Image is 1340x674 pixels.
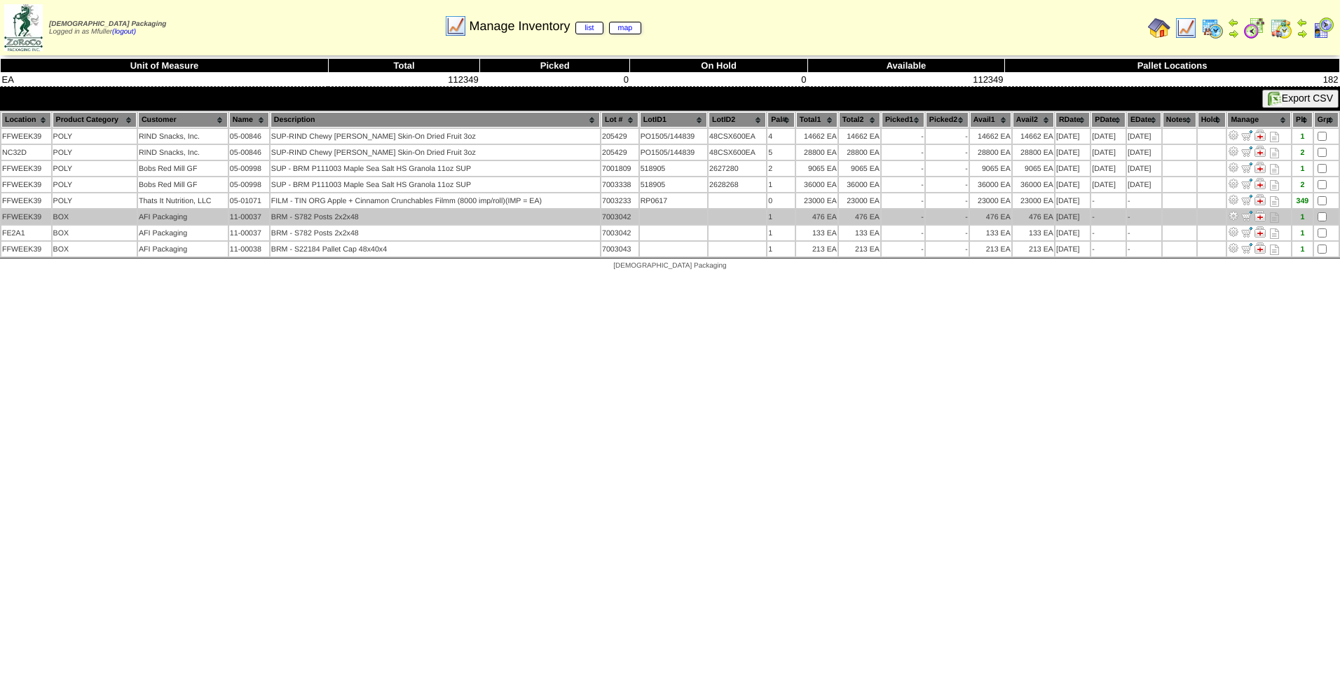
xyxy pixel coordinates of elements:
[1055,145,1090,160] td: [DATE]
[1254,194,1266,205] img: Manage Hold
[1091,193,1126,208] td: -
[1241,242,1252,254] img: Move
[229,145,269,160] td: 05-00846
[767,112,795,128] th: Pal#
[1091,112,1126,128] th: PDate
[640,193,707,208] td: RP0617
[1013,177,1054,192] td: 36000 EA
[1241,146,1252,157] img: Move
[640,112,707,128] th: LotID1
[271,193,600,208] td: FILM - TIN ORG Apple + Cinnamon Crunchables Filmm (8000 imp/roll)(IMP = EA)
[1013,145,1054,160] td: 28800 EA
[767,129,795,144] td: 4
[138,242,228,256] td: AFI Packaging
[1163,112,1196,128] th: Notes
[138,161,228,176] td: Bobs Red Mill GF
[1228,194,1239,205] img: Adjust
[970,193,1011,208] td: 23000 EA
[709,161,766,176] td: 2627280
[1201,17,1224,39] img: calendarprod.gif
[1270,245,1279,255] i: Note
[271,129,600,144] td: SUP-RIND Chewy [PERSON_NAME] Skin-On Dried Fruit 3oz
[926,242,969,256] td: -
[1091,209,1126,224] td: -
[1228,226,1239,238] img: Adjust
[1,177,51,192] td: FFWEEK39
[640,145,707,160] td: PO1505/144839
[1127,145,1161,160] td: [DATE]
[609,22,642,34] a: map
[469,19,641,34] span: Manage Inventory
[926,129,969,144] td: -
[49,20,166,36] span: Logged in as Mfuller
[229,226,269,240] td: 11-00037
[839,129,880,144] td: 14662 EA
[1091,145,1126,160] td: [DATE]
[1127,161,1161,176] td: [DATE]
[807,59,1004,73] th: Available
[926,193,969,208] td: -
[839,161,880,176] td: 9065 EA
[767,177,795,192] td: 1
[970,177,1011,192] td: 36000 EA
[53,209,137,224] td: BOX
[49,20,166,28] span: [DEMOGRAPHIC_DATA] Packaging
[1091,226,1126,240] td: -
[1055,177,1090,192] td: [DATE]
[1241,130,1252,141] img: Move
[229,242,269,256] td: 11-00038
[1270,164,1279,174] i: Note
[138,145,228,160] td: RIND Snacks, Inc.
[839,242,880,256] td: 213 EA
[882,161,924,176] td: -
[1293,149,1312,157] div: 2
[1055,226,1090,240] td: [DATE]
[1254,146,1266,157] img: Manage Hold
[1055,193,1090,208] td: [DATE]
[970,242,1011,256] td: 213 EA
[480,59,630,73] th: Picked
[1293,132,1312,141] div: 1
[1,145,51,160] td: NC32D
[1241,178,1252,189] img: Move
[1175,17,1197,39] img: line_graph.gif
[229,161,269,176] td: 05-00998
[1228,130,1239,141] img: Adjust
[1013,242,1054,256] td: 213 EA
[1228,242,1239,254] img: Adjust
[1127,209,1161,224] td: -
[796,209,837,224] td: 476 EA
[53,226,137,240] td: BOX
[1127,129,1161,144] td: [DATE]
[480,73,630,87] td: 0
[1,209,51,224] td: FFWEEK39
[271,226,600,240] td: BRM - S782 Posts 2x2x48
[1293,229,1312,238] div: 1
[1127,193,1161,208] td: -
[882,226,924,240] td: -
[1055,209,1090,224] td: [DATE]
[630,73,808,87] td: 0
[926,161,969,176] td: -
[1293,245,1312,254] div: 1
[53,242,137,256] td: BOX
[767,209,795,224] td: 1
[1013,112,1054,128] th: Avail2
[328,59,479,73] th: Total
[1270,132,1279,142] i: Note
[1127,226,1161,240] td: -
[1270,148,1279,158] i: Note
[53,129,137,144] td: POLY
[601,209,638,224] td: 7003042
[1254,210,1266,221] img: Manage Hold
[970,226,1011,240] td: 133 EA
[970,209,1011,224] td: 476 EA
[709,145,766,160] td: 48CSX600EA
[882,242,924,256] td: -
[1,242,51,256] td: FFWEEK39
[926,209,969,224] td: -
[138,177,228,192] td: Bobs Red Mill GF
[1241,194,1252,205] img: Move
[601,145,638,160] td: 205429
[970,112,1011,128] th: Avail1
